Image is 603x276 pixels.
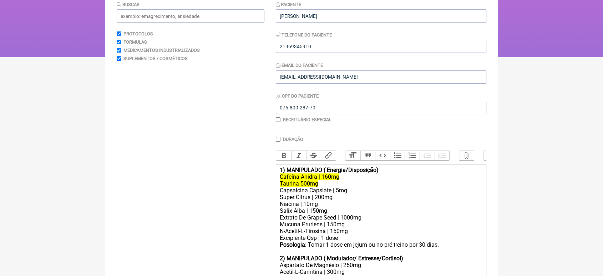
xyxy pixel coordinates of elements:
button: Decrease Level [420,151,435,160]
label: Buscar [117,2,140,7]
label: Formulas [123,39,147,45]
div: 1 [280,167,482,173]
button: Code [375,151,390,160]
button: Link [321,151,336,160]
label: CPF do Paciente [276,93,319,99]
div: Excipiente Qsp | 1 dose [280,235,482,241]
label: Duração [283,137,303,142]
label: Protocolos [123,31,153,36]
button: Increase Level [435,151,450,160]
strong: Posologia [280,241,305,248]
label: Suplementos / Cosméticos [123,56,188,61]
button: Strikethrough [306,151,321,160]
button: Undo [484,151,499,160]
label: Medicamentos Industrializados [123,48,200,53]
div: N-Acetil-L-Tirosina | 150mg [280,228,482,235]
strong: ) MANIPULADO ( Energia/Disposição) [283,167,379,173]
div: Super Citrus | 200mg [280,194,482,201]
div: Mucuna Pruriens | 150mg [280,221,482,228]
div: Niacina | 10mg [280,201,482,207]
label: Receituário Especial [283,117,331,122]
input: exemplo: emagrecimento, ansiedade [117,9,264,23]
div: Aspartato De Magnésio | 250mg [280,262,482,268]
label: Telefone do Paciente [276,32,332,38]
label: Email do Paciente [276,63,323,68]
del: Cafeína Anidra | 160mg Taurina 500mg [280,173,339,187]
button: Bold [276,151,291,160]
button: Attach Files [459,151,474,160]
div: Extrato De Grape Seed | 1000mg [280,214,482,221]
button: Quote [360,151,375,160]
button: Italic [291,151,306,160]
div: Capsaicina Capsiate | 5mg [280,187,482,194]
strong: 2) MANIPULADO ( Modulador/ Estresse/Cortisol) [280,255,403,262]
div: : Tomar 1 dose em jejum ou no pré-treino por 30 dias. [280,241,482,255]
button: Numbers [405,151,420,160]
div: Salix Alba | 150mg [280,207,482,214]
label: Paciente [276,2,301,7]
button: Bullets [390,151,405,160]
div: Acetil-L-Carnitina | 300mg [280,268,482,275]
button: Heading [345,151,360,160]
